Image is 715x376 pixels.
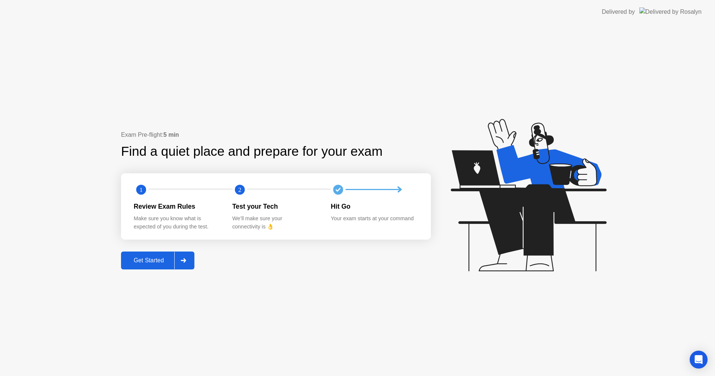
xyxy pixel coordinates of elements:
div: Exam Pre-flight: [121,130,431,139]
div: Open Intercom Messenger [690,351,708,369]
div: Make sure you know what is expected of you during the test. [134,215,220,231]
div: Review Exam Rules [134,202,220,211]
div: We’ll make sure your connectivity is 👌 [232,215,319,231]
div: Your exam starts at your command [331,215,417,223]
text: 1 [140,186,143,193]
img: Delivered by Rosalyn [639,7,702,16]
div: Get Started [123,257,174,264]
text: 2 [238,186,241,193]
div: Find a quiet place and prepare for your exam [121,142,384,161]
div: Delivered by [602,7,635,16]
div: Hit Go [331,202,417,211]
b: 5 min [163,132,179,138]
button: Get Started [121,252,194,269]
div: Test your Tech [232,202,319,211]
